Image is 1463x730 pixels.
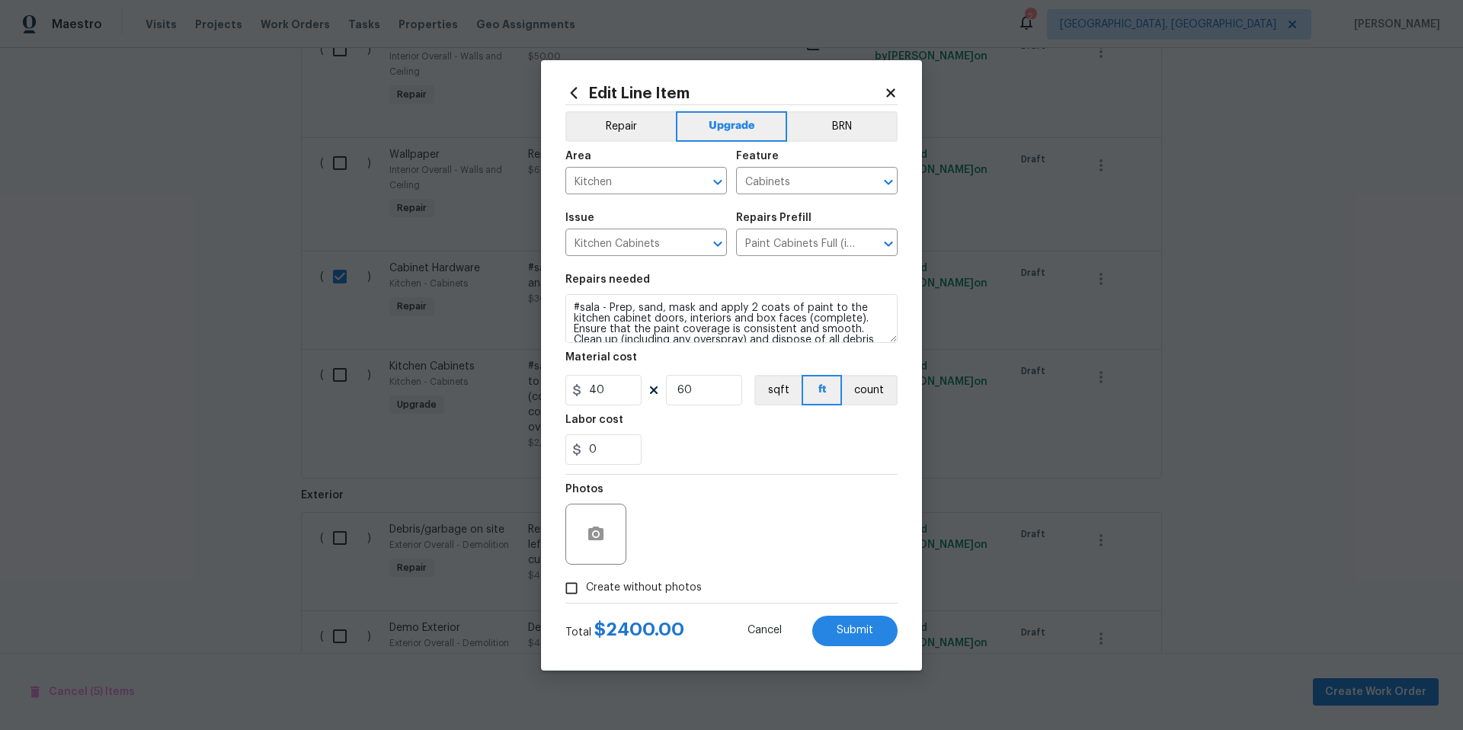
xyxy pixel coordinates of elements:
[565,484,603,495] h5: Photos
[707,233,728,255] button: Open
[736,151,779,162] h5: Feature
[565,213,594,223] h5: Issue
[878,233,899,255] button: Open
[565,85,884,101] h2: Edit Line Item
[565,274,650,285] h5: Repairs needed
[754,375,802,405] button: sqft
[565,151,591,162] h5: Area
[812,616,898,646] button: Submit
[565,294,898,343] textarea: #sala - Prep, sand, mask and apply 2 coats of paint to the kitchen cabinet doors, interiors and b...
[787,111,898,142] button: BRN
[594,620,684,639] span: $ 2400.00
[837,625,873,636] span: Submit
[842,375,898,405] button: count
[676,111,788,142] button: Upgrade
[565,415,623,425] h5: Labor cost
[748,625,782,636] span: Cancel
[586,580,702,596] span: Create without photos
[878,171,899,193] button: Open
[802,375,842,405] button: ft
[565,352,637,363] h5: Material cost
[707,171,728,193] button: Open
[736,213,812,223] h5: Repairs Prefill
[723,616,806,646] button: Cancel
[565,622,684,640] div: Total
[565,111,676,142] button: Repair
